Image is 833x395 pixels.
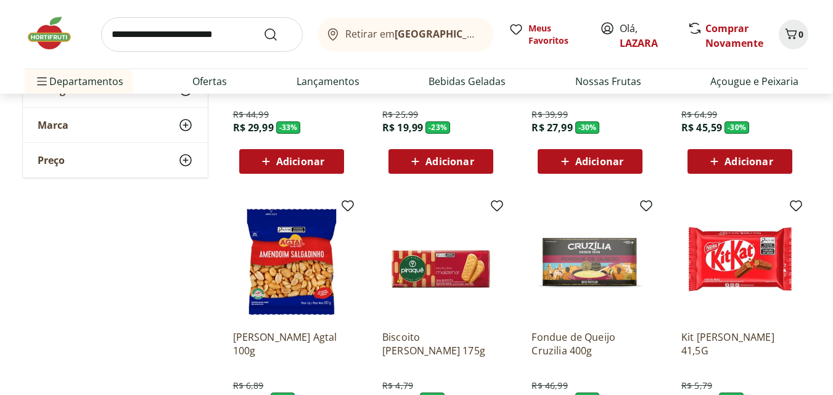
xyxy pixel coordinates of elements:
[429,74,506,89] a: Bebidas Geladas
[38,154,65,166] span: Preço
[531,380,567,392] span: R$ 46,99
[233,203,350,320] img: Amendoim Salgadinho Agtal 100g
[233,121,274,134] span: R$ 29,99
[710,74,798,89] a: Açougue e Peixaria
[531,121,572,134] span: R$ 27,99
[705,22,763,50] a: Comprar Novamente
[192,74,227,89] a: Ofertas
[575,121,600,134] span: - 30 %
[263,27,293,42] button: Submit Search
[528,22,585,47] span: Meus Favoritos
[509,22,585,47] a: Meus Favoritos
[318,17,494,52] button: Retirar em[GEOGRAPHIC_DATA]/[GEOGRAPHIC_DATA]
[687,149,792,174] button: Adicionar
[724,157,773,166] span: Adicionar
[395,27,602,41] b: [GEOGRAPHIC_DATA]/[GEOGRAPHIC_DATA]
[798,28,803,40] span: 0
[382,121,423,134] span: R$ 19,99
[35,67,49,96] button: Menu
[724,121,749,134] span: - 30 %
[38,119,68,131] span: Marca
[388,149,493,174] button: Adicionar
[23,108,208,142] button: Marca
[531,203,649,320] img: Fondue de Queijo Cruzilia 400g
[382,108,418,121] span: R$ 25,99
[101,17,303,52] input: search
[620,36,658,50] a: LAZARA
[297,74,359,89] a: Lançamentos
[345,28,482,39] span: Retirar em
[531,108,567,121] span: R$ 39,99
[276,121,301,134] span: - 33 %
[382,203,499,320] img: Biscoito Maizena Piraque 175g
[276,157,324,166] span: Adicionar
[681,121,722,134] span: R$ 45,59
[23,143,208,177] button: Preço
[382,380,413,392] span: R$ 4,79
[425,157,474,166] span: Adicionar
[239,149,344,174] button: Adicionar
[575,157,623,166] span: Adicionar
[538,149,642,174] button: Adicionar
[531,330,649,357] a: Fondue de Queijo Cruzilia 400g
[575,74,641,89] a: Nossas Frutas
[35,67,123,96] span: Departamentos
[681,330,798,357] a: Kit [PERSON_NAME] 41,5G
[425,121,450,134] span: - 23 %
[681,108,717,121] span: R$ 64,99
[681,380,712,392] span: R$ 5,79
[233,380,264,392] span: R$ 6,89
[233,108,269,121] span: R$ 44,99
[779,20,808,49] button: Carrinho
[681,203,798,320] img: Kit Kat Ao Leite 41,5G
[233,330,350,357] a: [PERSON_NAME] Agtal 100g
[620,21,675,51] span: Olá,
[382,330,499,357] a: Biscoito [PERSON_NAME] 175g
[25,15,86,52] img: Hortifruti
